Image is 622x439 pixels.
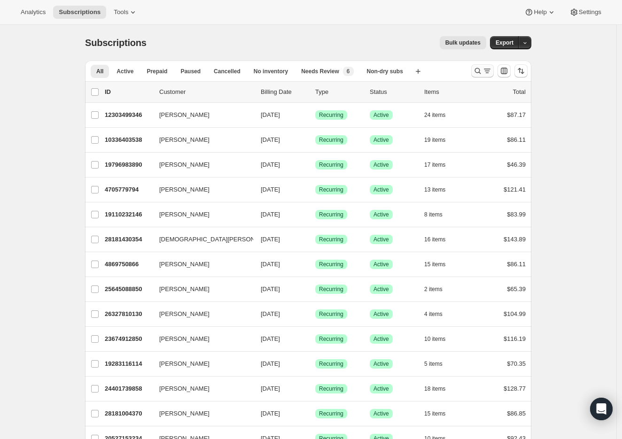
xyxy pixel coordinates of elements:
[507,161,526,168] span: $46.39
[261,186,280,193] span: [DATE]
[154,232,248,247] button: [DEMOGRAPHIC_DATA][PERSON_NAME]
[261,261,280,268] span: [DATE]
[261,111,280,118] span: [DATE]
[105,135,152,145] p: 10336403538
[507,261,526,268] span: $86.11
[15,6,51,19] button: Analytics
[411,65,426,78] button: Create new view
[424,211,443,218] span: 8 items
[424,186,445,193] span: 13 items
[319,111,343,119] span: Recurring
[105,210,152,219] p: 19110232146
[534,8,546,16] span: Help
[159,160,210,169] span: [PERSON_NAME]
[154,182,248,197] button: [PERSON_NAME]
[424,283,453,296] button: 2 items
[159,135,210,145] span: [PERSON_NAME]
[319,360,343,368] span: Recurring
[373,236,389,243] span: Active
[105,384,152,393] p: 24401739858
[319,410,343,417] span: Recurring
[424,261,445,268] span: 15 items
[564,6,607,19] button: Settings
[507,410,526,417] span: $86.85
[159,334,210,344] span: [PERSON_NAME]
[513,87,526,97] p: Total
[254,68,288,75] span: No inventory
[373,136,389,144] span: Active
[105,87,526,97] div: IDCustomerBilling DateTypeStatusItemsTotal
[154,406,248,421] button: [PERSON_NAME]
[105,332,526,346] div: 23674912850[PERSON_NAME][DATE]SuccessRecurringSuccessActive10 items$116.19
[105,260,152,269] p: 4869750866
[424,335,445,343] span: 10 items
[504,310,526,317] span: $104.99
[373,360,389,368] span: Active
[261,161,280,168] span: [DATE]
[261,335,280,342] span: [DATE]
[507,211,526,218] span: $83.99
[319,310,343,318] span: Recurring
[519,6,561,19] button: Help
[154,108,248,123] button: [PERSON_NAME]
[96,68,103,75] span: All
[319,335,343,343] span: Recurring
[154,331,248,347] button: [PERSON_NAME]
[424,385,445,393] span: 18 items
[373,186,389,193] span: Active
[590,398,613,420] div: Open Intercom Messenger
[159,285,210,294] span: [PERSON_NAME]
[440,36,486,49] button: Bulk updates
[424,382,456,395] button: 18 items
[498,64,511,77] button: Customize table column order and visibility
[261,310,280,317] span: [DATE]
[370,87,417,97] p: Status
[315,87,362,97] div: Type
[159,359,210,369] span: [PERSON_NAME]
[180,68,201,75] span: Paused
[159,185,210,194] span: [PERSON_NAME]
[424,161,445,169] span: 17 items
[319,136,343,144] span: Recurring
[154,207,248,222] button: [PERSON_NAME]
[105,334,152,344] p: 23674912850
[105,108,526,122] div: 12303499346[PERSON_NAME][DATE]SuccessRecurringSuccessActive24 items$87.17
[105,87,152,97] p: ID
[373,310,389,318] span: Active
[507,111,526,118] span: $87.17
[347,68,350,75] span: 6
[301,68,339,75] span: Needs Review
[424,407,456,420] button: 15 items
[154,157,248,172] button: [PERSON_NAME]
[424,183,456,196] button: 13 items
[507,285,526,293] span: $65.39
[319,385,343,393] span: Recurring
[105,409,152,418] p: 28181004370
[159,409,210,418] span: [PERSON_NAME]
[319,211,343,218] span: Recurring
[159,87,253,97] p: Customer
[261,285,280,293] span: [DATE]
[319,285,343,293] span: Recurring
[261,360,280,367] span: [DATE]
[319,161,343,169] span: Recurring
[424,258,456,271] button: 15 items
[105,185,152,194] p: 4705779794
[105,133,526,146] div: 10336403538[PERSON_NAME][DATE]SuccessRecurringSuccessActive19 items$86.11
[214,68,241,75] span: Cancelled
[105,283,526,296] div: 25645088850[PERSON_NAME][DATE]SuccessRecurringSuccessActive2 items$65.39
[424,285,443,293] span: 2 items
[105,308,526,321] div: 26327810130[PERSON_NAME][DATE]SuccessRecurringSuccessActive4 items$104.99
[373,111,389,119] span: Active
[105,183,526,196] div: 4705779794[PERSON_NAME][DATE]SuccessRecurringSuccessActive13 items$121.41
[424,87,471,97] div: Items
[373,261,389,268] span: Active
[159,235,278,244] span: [DEMOGRAPHIC_DATA][PERSON_NAME]
[373,161,389,169] span: Active
[105,285,152,294] p: 25645088850
[261,236,280,243] span: [DATE]
[105,110,152,120] p: 12303499346
[154,132,248,147] button: [PERSON_NAME]
[507,360,526,367] span: $70.35
[514,64,528,77] button: Sort the results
